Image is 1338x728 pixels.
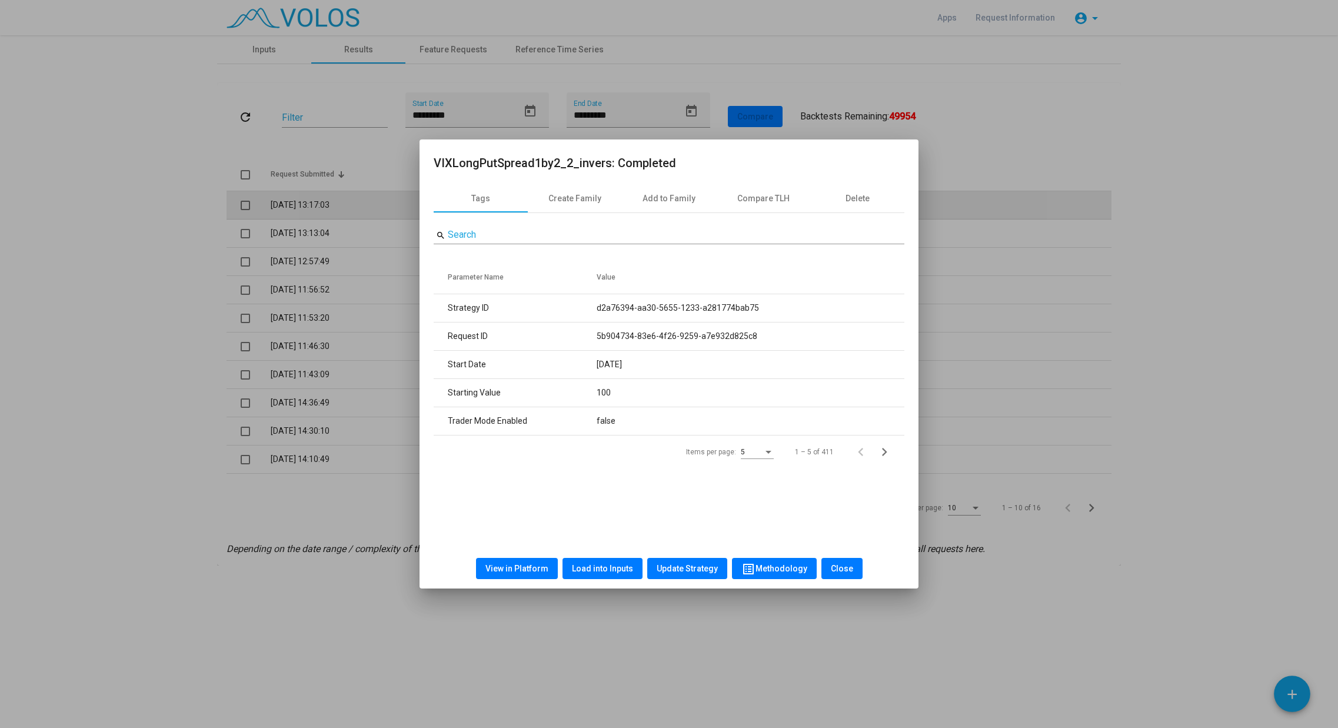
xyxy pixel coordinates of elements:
[741,448,745,456] span: 5
[647,558,727,579] button: Update Strategy
[434,350,597,378] td: Start Date
[597,407,904,435] td: false
[436,230,445,241] mat-icon: search
[732,558,817,579] button: Methodology
[434,378,597,407] td: Starting Value
[597,378,904,407] td: 100
[737,192,790,205] div: Compare TLH
[597,322,904,350] td: 5b904734-83e6-4f26-9259-a7e932d825c8
[597,294,904,322] td: d2a76394-aa30-5655-1233-a281774bab75
[741,564,807,573] span: Methodology
[831,564,853,573] span: Close
[572,564,633,573] span: Load into Inputs
[643,192,695,205] div: Add to Family
[876,440,900,464] button: Next page
[434,407,597,435] td: Trader Mode Enabled
[597,350,904,378] td: [DATE]
[434,322,597,350] td: Request ID
[471,192,490,205] div: Tags
[434,154,904,172] h2: VIXLongPutSpread1by2_2_invers: Completed
[741,448,774,457] mat-select: Items per page:
[476,558,558,579] button: View in Platform
[597,261,904,294] th: Value
[548,192,601,205] div: Create Family
[795,447,834,457] div: 1 – 5 of 411
[434,294,597,322] td: Strategy ID
[485,564,548,573] span: View in Platform
[686,447,736,457] div: Items per page:
[563,558,643,579] button: Load into Inputs
[741,562,755,576] mat-icon: list_alt
[657,564,718,573] span: Update Strategy
[846,192,870,205] div: Delete
[434,261,597,294] th: Parameter Name
[821,558,863,579] button: Close
[853,440,876,464] button: Previous page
